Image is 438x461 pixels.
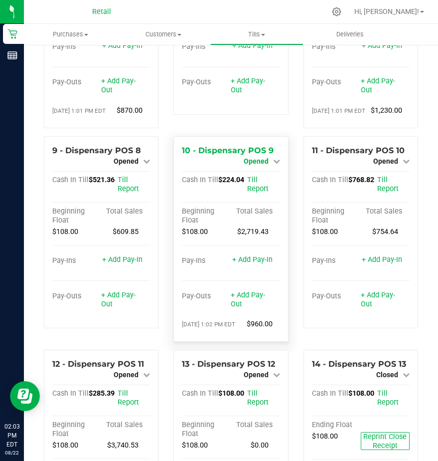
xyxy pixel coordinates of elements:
[182,78,231,87] div: Pay-Outs
[52,441,78,450] span: $108.00
[182,176,218,184] span: Cash In Till
[373,157,398,165] span: Opened
[354,7,419,15] span: Hi, [PERSON_NAME]!
[312,359,406,369] span: 14 - Dispensary POS 13
[24,24,117,45] a: Purchases
[312,176,348,184] span: Cash In Till
[52,78,101,87] div: Pay-Outs
[114,371,139,379] span: Opened
[363,433,407,450] span: Reprint Close Receipt
[361,207,410,216] div: Total Sales
[118,30,210,39] span: Customers
[182,441,208,450] span: $108.00
[107,441,139,450] span: $3,740.53
[182,42,231,51] div: Pay-Ins
[92,7,111,16] span: Retail
[210,24,303,45] a: Tills
[371,106,402,115] span: $1,230.00
[52,421,101,439] div: Beginning Float
[4,422,19,449] p: 02:03 PM EDT
[376,371,398,379] span: Closed
[312,421,361,430] div: Ending Float
[211,30,303,39] span: Tills
[330,7,343,16] div: Manage settings
[182,292,231,301] div: Pay-Outs
[52,359,144,369] span: 12 - Dispensary POS 11
[118,389,139,407] a: Till Report
[362,255,402,264] a: + Add Pay-In
[323,30,377,39] span: Deliveries
[348,176,374,184] span: $768.82
[244,371,269,379] span: Opened
[244,157,269,165] span: Opened
[231,77,265,94] a: + Add Pay-Out
[52,207,101,225] div: Beginning Float
[247,176,269,193] a: Till Report
[89,389,115,398] span: $285.39
[218,389,244,398] span: $108.00
[102,41,143,50] a: + Add Pay-In
[4,449,19,457] p: 08/22
[232,255,273,264] a: + Add Pay-In
[101,291,136,308] a: + Add Pay-Out
[231,421,280,430] div: Total Sales
[101,207,150,216] div: Total Sales
[231,291,265,308] a: + Add Pay-Out
[312,432,338,441] span: $108.00
[362,41,402,50] a: + Add Pay-In
[377,389,399,407] a: Till Report
[52,256,101,265] div: Pay-Ins
[237,228,269,236] span: $2,719.43
[348,389,374,398] span: $108.00
[7,50,17,60] inline-svg: Reports
[361,432,410,450] button: Reprint Close Receipt
[52,42,101,51] div: Pay-Ins
[377,176,399,193] a: Till Report
[52,107,106,114] span: [DATE] 1:01 PM EDT
[182,256,231,265] div: Pay-Ins
[247,320,273,328] span: $960.00
[361,77,395,94] a: + Add Pay-Out
[231,207,280,216] div: Total Sales
[182,359,275,369] span: 13 - Dispensary POS 12
[312,78,361,87] div: Pay-Outs
[113,228,139,236] span: $609.85
[247,389,269,407] a: Till Report
[312,146,405,155] span: 11 - Dispensary POS 10
[182,389,218,398] span: Cash In Till
[182,321,235,328] span: [DATE] 1:02 PM EDT
[182,421,231,439] div: Beginning Float
[52,176,89,184] span: Cash In Till
[182,207,231,225] div: Beginning Float
[102,255,143,264] a: + Add Pay-In
[117,106,143,115] span: $870.00
[52,146,141,155] span: 9 - Dispensary POS 8
[52,228,78,236] span: $108.00
[361,291,395,308] a: + Add Pay-Out
[312,389,348,398] span: Cash In Till
[117,24,210,45] a: Customers
[101,77,136,94] a: + Add Pay-Out
[312,207,361,225] div: Beginning Float
[52,389,89,398] span: Cash In Till
[312,256,361,265] div: Pay-Ins
[312,107,365,114] span: [DATE] 1:01 PM EDT
[89,176,115,184] span: $521.36
[182,228,208,236] span: $108.00
[182,146,274,155] span: 10 - Dispensary POS 9
[232,41,273,50] a: + Add Pay-In
[10,381,40,411] iframe: Resource center
[24,30,117,39] span: Purchases
[114,157,139,165] span: Opened
[101,421,150,430] div: Total Sales
[118,176,139,193] a: Till Report
[218,176,244,184] span: $224.04
[312,42,361,51] div: Pay-Ins
[303,24,397,45] a: Deliveries
[251,441,269,450] span: $0.00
